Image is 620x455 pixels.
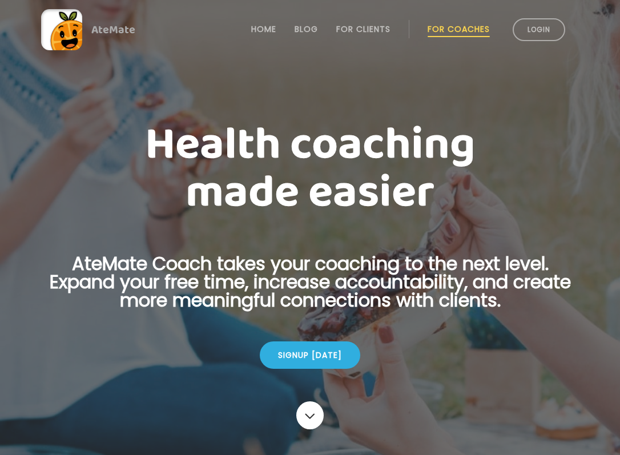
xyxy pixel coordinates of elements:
a: AteMate [41,9,579,50]
a: Login [513,18,565,41]
div: AteMate [82,21,135,39]
div: Signup [DATE] [260,341,360,369]
p: AteMate Coach takes your coaching to the next level. Expand your free time, increase accountabili... [31,255,589,323]
a: For Clients [336,25,390,34]
a: Home [251,25,276,34]
h1: Health coaching made easier [31,121,589,217]
a: Blog [295,25,318,34]
a: For Coaches [428,25,490,34]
